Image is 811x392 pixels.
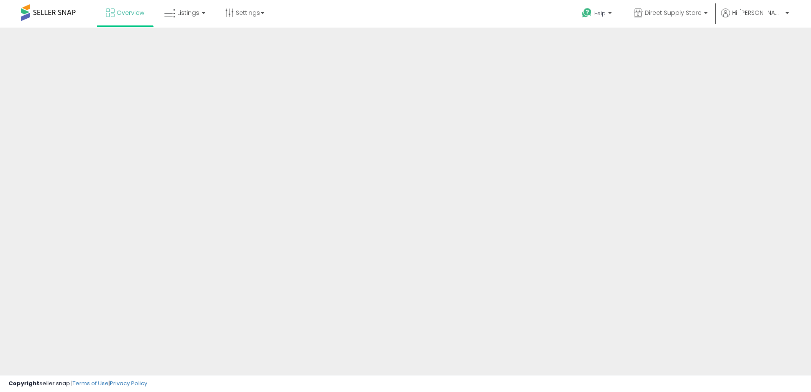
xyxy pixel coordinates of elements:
[110,379,147,387] a: Privacy Policy
[575,1,620,28] a: Help
[594,10,606,17] span: Help
[177,8,199,17] span: Listings
[645,8,702,17] span: Direct Supply Store
[721,8,789,28] a: Hi [PERSON_NAME]
[582,8,592,18] i: Get Help
[732,8,783,17] span: Hi [PERSON_NAME]
[117,8,144,17] span: Overview
[8,379,39,387] strong: Copyright
[73,379,109,387] a: Terms of Use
